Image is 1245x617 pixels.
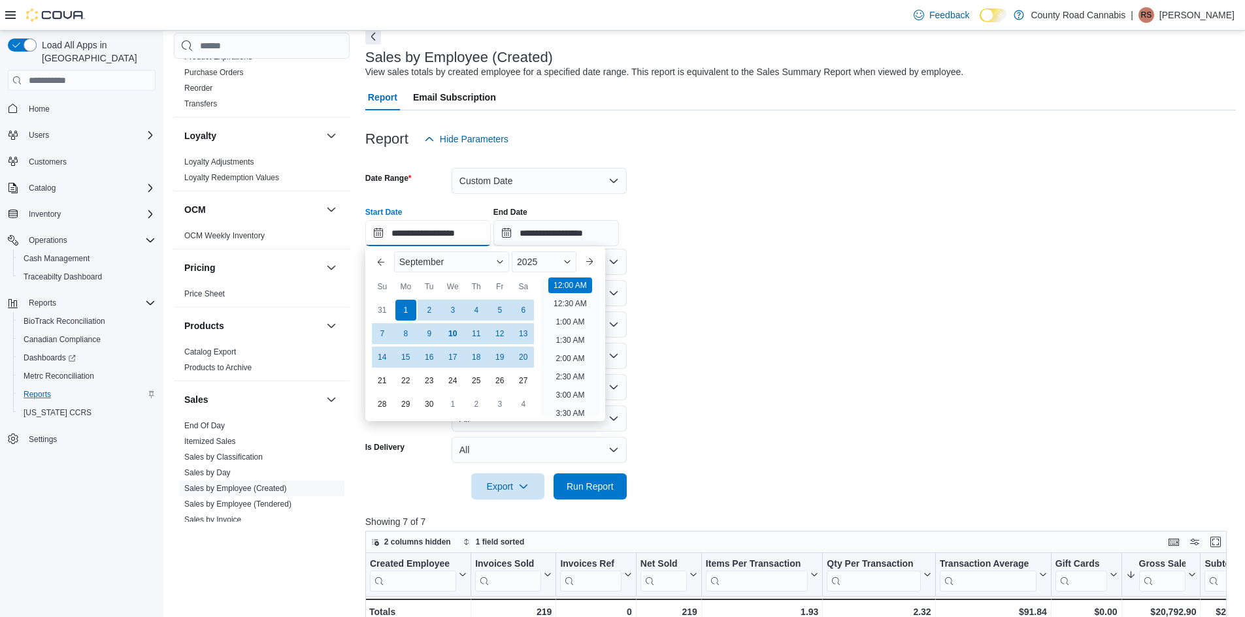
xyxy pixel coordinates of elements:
[475,558,552,592] button: Invoices Sold
[827,558,931,592] button: Qty Per Transaction
[184,347,236,356] a: Catalog Export
[24,127,156,143] span: Users
[372,323,393,344] div: day-7
[184,484,287,493] a: Sales by Employee (Created)
[37,39,156,65] span: Load All Apps in [GEOGRAPHIC_DATA]
[29,104,50,114] span: Home
[395,394,416,415] div: day-29
[18,350,156,366] span: Dashboards
[452,437,627,463] button: All
[1187,534,1203,550] button: Display options
[184,289,225,298] a: Price Sheet
[184,483,287,494] span: Sales by Employee (Created)
[184,129,321,142] button: Loyalty
[827,558,920,592] div: Qty Per Transaction
[184,319,321,332] button: Products
[560,558,631,592] button: Invoices Ref
[1141,7,1152,23] span: RS
[365,220,491,246] input: Press the down key to enter a popover containing a calendar. Press the escape key to close the po...
[395,370,416,391] div: day-22
[372,276,393,297] div: Su
[1138,7,1154,23] div: RK Sohal
[466,276,487,297] div: Th
[24,389,51,400] span: Reports
[513,323,534,344] div: day-13
[372,300,393,321] div: day-31
[18,387,56,402] a: Reports
[1055,558,1107,571] div: Gift Cards
[490,300,510,321] div: day-5
[1031,7,1125,23] p: County Road Cannabis
[29,157,67,167] span: Customers
[466,300,487,321] div: day-4
[939,558,1046,592] button: Transaction Average
[3,205,161,223] button: Inventory
[24,232,73,248] button: Operations
[365,65,963,79] div: View sales totals by created employee for a specified date range. This report is equivalent to th...
[18,313,156,329] span: BioTrack Reconciliation
[13,385,161,403] button: Reports
[13,312,161,330] button: BioTrack Reconciliation
[608,257,619,267] button: Open list of options
[1055,558,1118,592] button: Gift Cards
[184,468,231,477] a: Sales by Day
[18,350,81,366] a: Dashboards
[3,152,161,171] button: Customers
[1055,558,1107,592] div: Gift Card Sales
[442,300,463,321] div: day-3
[184,393,208,406] h3: Sales
[442,323,463,344] div: day-10
[18,387,156,402] span: Reports
[442,394,463,415] div: day-1
[513,370,534,391] div: day-27
[490,276,510,297] div: Fr
[324,128,339,144] button: Loyalty
[184,436,236,447] span: Itemized Sales
[640,558,687,571] div: Net Sold
[929,8,969,22] span: Feedback
[184,157,254,167] span: Loyalty Adjustments
[184,515,241,524] a: Sales by Invoice
[370,558,467,592] button: Created Employee
[29,298,56,308] span: Reports
[980,22,980,23] span: Dark Mode
[939,558,1036,571] div: Transaction Average
[419,347,440,368] div: day-16
[3,99,161,118] button: Home
[475,558,541,571] div: Invoices Sold
[13,249,161,268] button: Cash Management
[479,473,537,499] span: Export
[452,168,627,194] button: Custom Date
[24,295,61,311] button: Reports
[370,558,456,592] div: Created Employee
[24,180,61,196] button: Catalog
[184,99,217,109] span: Transfers
[184,420,225,431] span: End Of Day
[174,228,350,249] div: OCM
[475,558,541,592] div: Invoices Sold
[24,407,91,418] span: [US_STATE] CCRS
[442,276,463,297] div: We
[419,394,440,415] div: day-30
[184,261,215,274] h3: Pricing
[184,203,206,216] h3: OCM
[24,272,102,282] span: Traceabilty Dashboard
[184,452,263,462] a: Sales by Classification
[324,202,339,217] button: OCM
[24,100,156,116] span: Home
[18,269,107,285] a: Traceabilty Dashboard
[24,206,66,222] button: Inventory
[3,179,161,197] button: Catalog
[184,173,279,182] a: Loyalty Redemption Values
[706,558,808,592] div: Items Per Transaction
[184,68,244,77] a: Purchase Orders
[939,558,1036,592] div: Transaction Average
[184,67,244,78] span: Purchase Orders
[29,130,49,140] span: Users
[3,231,161,249] button: Operations
[29,235,67,245] span: Operations
[395,347,416,368] div: day-15
[18,251,156,266] span: Cash Management
[548,296,592,311] li: 12:30 AM
[184,231,265,240] a: OCM Weekly Inventory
